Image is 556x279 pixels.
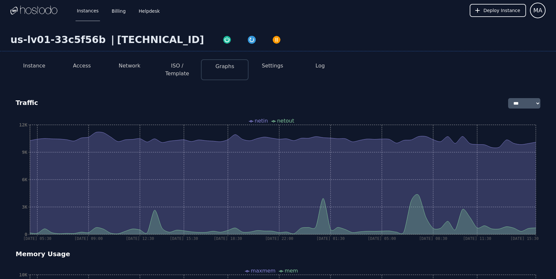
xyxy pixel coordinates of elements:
span: mem [285,268,298,274]
button: Power On [215,34,239,44]
img: Power Off [272,35,281,44]
tspan: [DATE] 15:30 [510,236,539,241]
tspan: [DATE] 22:00 [265,236,293,241]
span: Deploy Instance [483,7,520,14]
button: Deploy Instance [470,4,526,17]
img: Logo [10,6,57,15]
tspan: 3K [22,204,27,210]
tspan: [DATE] 08:30 [419,236,448,241]
button: User menu [530,3,546,18]
button: Power Off [264,34,289,44]
img: Restart [247,35,256,44]
tspan: 9K [22,150,27,155]
tspan: [DATE] 15:30 [170,236,198,241]
tspan: 0 [25,232,27,237]
img: Power On [222,35,232,44]
div: Traffic [10,93,43,114]
div: [TECHNICAL_ID] [117,34,204,46]
button: ISO / Template [159,62,196,78]
tspan: 6K [22,177,27,182]
tspan: [DATE] 18:30 [214,236,242,241]
tspan: [DATE] 05:00 [368,236,396,241]
tspan: 10K [19,272,28,277]
span: netin [255,118,268,124]
button: Restart [239,34,264,44]
tspan: [DATE] 09:00 [75,236,103,241]
tspan: [DATE] 12:30 [126,236,154,241]
button: Network [119,62,140,70]
span: maxmem [251,268,276,274]
span: netout [277,118,294,124]
tspan: [DATE] 11:30 [463,236,492,241]
button: Log [316,62,325,70]
button: Graphs [216,63,234,70]
button: Settings [262,62,283,70]
tspan: [DATE] 01:30 [316,236,345,241]
span: MA [533,6,542,15]
button: Instance [23,62,45,70]
div: | [108,34,117,46]
div: us-lv01-33c5f56b [10,34,108,46]
tspan: 12K [19,122,28,127]
tspan: [DATE] 05:30 [23,236,51,241]
button: Access [73,62,91,70]
div: Memory Usage [10,244,546,264]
